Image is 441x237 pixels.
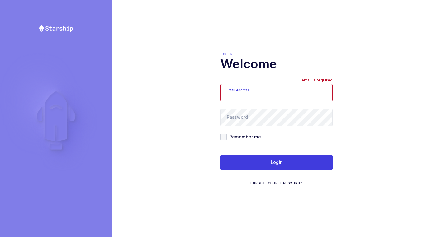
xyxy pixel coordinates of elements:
[227,134,261,140] span: Remember me
[301,78,333,84] div: email is required
[220,57,333,72] h1: Welcome
[220,109,333,126] input: Password
[39,25,73,32] img: Starship
[250,180,303,185] a: Forgot Your Password?
[220,155,333,170] button: Login
[271,159,283,165] span: Login
[220,52,333,57] div: Login
[220,84,333,101] input: Email Address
